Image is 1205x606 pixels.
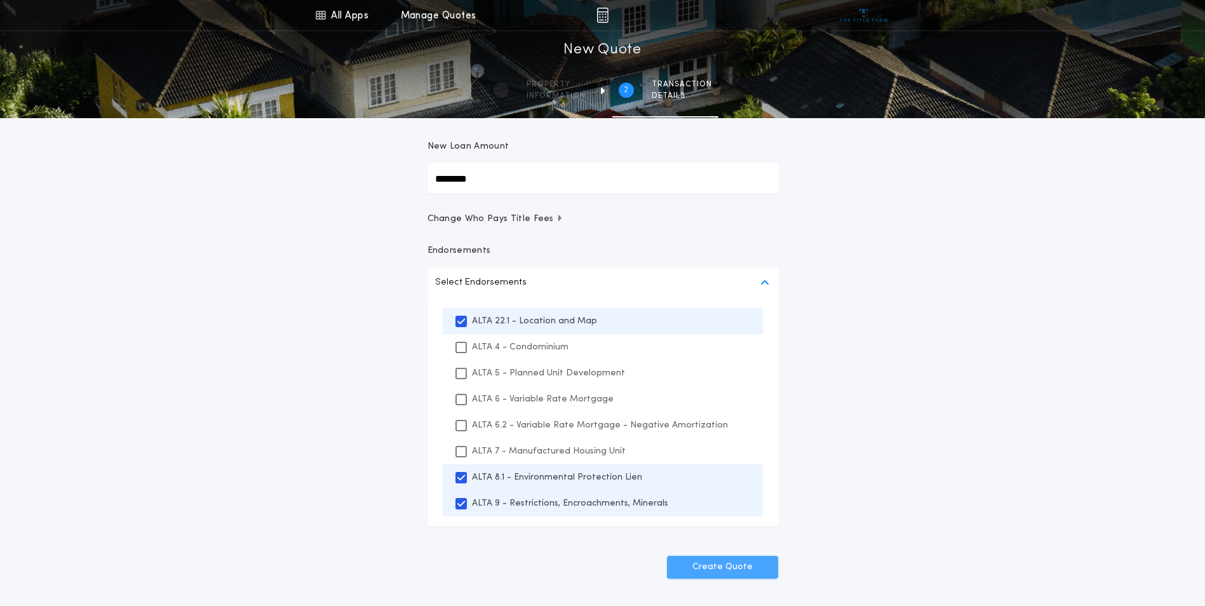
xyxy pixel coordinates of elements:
h2: 2 [624,85,628,95]
p: ALTA 8.1 - Environmental Protection Lien [472,471,642,484]
button: Create Quote [667,556,778,579]
p: ALTA 22.1 - Location and Map [472,314,597,328]
img: vs-icon [840,9,887,22]
button: Change Who Pays Title Fees [427,213,778,226]
span: Transaction [652,79,712,90]
span: information [527,91,586,101]
p: ALTA 6 - Variable Rate Mortgage [472,393,614,406]
button: Select Endorsements [427,267,778,298]
p: Endorsements [427,245,778,257]
img: img [596,8,609,23]
span: Change Who Pays Title Fees [427,213,564,226]
ul: Select Endorsements [427,298,778,527]
p: New Loan Amount [427,140,509,153]
p: ALTA 5 - Planned Unit Development [472,367,625,380]
p: ALTA 4 - Condominium [472,340,569,354]
h1: New Quote [563,40,641,60]
input: New Loan Amount [427,163,778,194]
p: ALTA 7 - Manufactured Housing Unit [472,445,626,458]
span: Property [527,79,586,90]
p: ALTA 9 - Restrictions, Encroachments, Minerals [472,497,668,510]
p: Select Endorsements [435,275,527,290]
span: details [652,91,712,101]
p: ALTA 6.2 - Variable Rate Mortgage - Negative Amortization [472,419,728,432]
